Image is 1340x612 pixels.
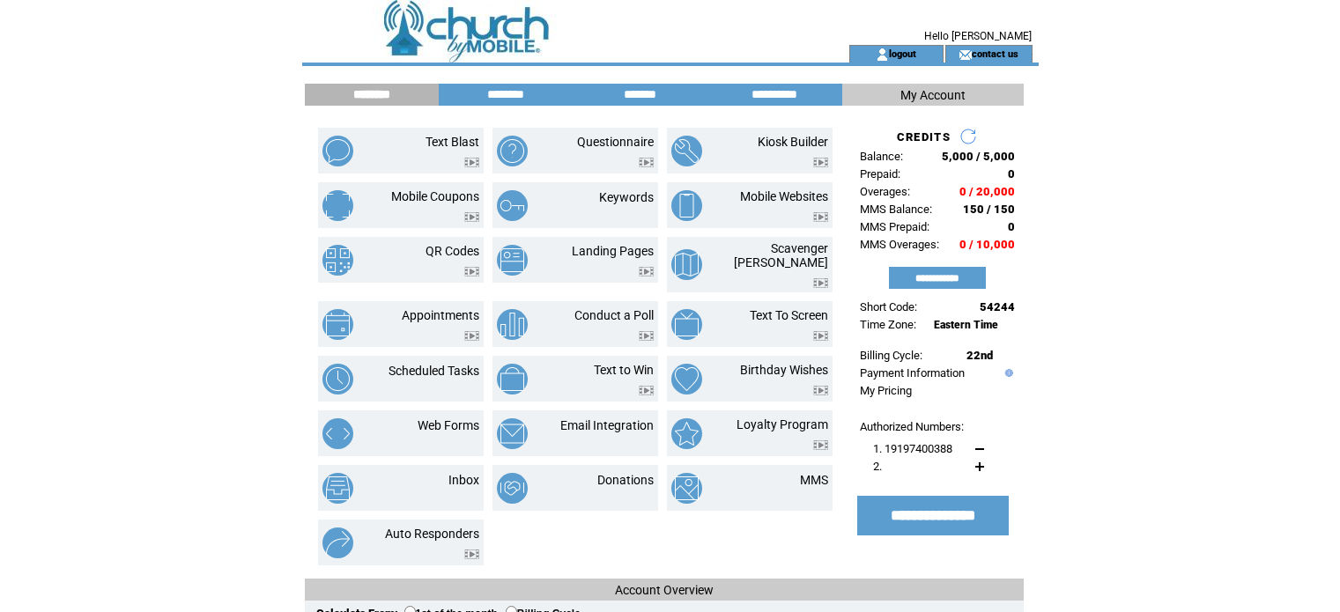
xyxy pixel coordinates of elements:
img: video.png [464,212,479,222]
span: Billing Cycle: [860,349,922,362]
img: video.png [464,158,479,167]
img: birthday-wishes.png [671,364,702,394]
span: 0 / 20,000 [959,185,1015,198]
a: QR Codes [426,244,479,258]
img: contact_us_icon.gif [959,48,972,62]
a: Email Integration [560,418,654,432]
img: scavenger-hunt.png [671,249,702,280]
a: Text to Win [594,363,654,377]
span: My Account [900,88,966,102]
span: Overages: [860,185,910,198]
img: kiosk-builder.png [671,136,702,166]
img: mobile-coupons.png [322,190,353,221]
a: Keywords [599,190,654,204]
a: My Pricing [860,384,912,397]
a: Appointments [402,308,479,322]
a: Loyalty Program [737,417,828,431]
span: Balance: [860,150,903,163]
a: Landing Pages [572,244,654,258]
span: 150 / 150 [963,203,1015,216]
a: logout [889,48,916,59]
img: text-to-win.png [497,364,528,394]
img: appointments.png [322,309,353,340]
img: video.png [639,267,654,277]
a: Donations [597,473,654,487]
a: Kiosk Builder [758,135,828,149]
a: Text To Screen [750,308,828,322]
span: 0 [1008,220,1015,233]
img: inbox.png [322,473,353,504]
img: video.png [464,549,479,559]
a: Mobile Websites [740,189,828,203]
img: video.png [813,278,828,288]
img: conduct-a-poll.png [497,309,528,340]
span: CREDITS [897,130,951,144]
span: MMS Prepaid: [860,220,929,233]
span: 22nd [966,349,993,362]
img: scheduled-tasks.png [322,364,353,394]
span: 1. 19197400388 [873,442,952,455]
a: contact us [972,48,1018,59]
a: Conduct a Poll [574,308,654,322]
img: video.png [813,386,828,395]
img: help.gif [1001,369,1013,377]
span: Authorized Numbers: [860,420,964,433]
img: email-integration.png [497,418,528,449]
img: video.png [639,386,654,395]
img: video.png [464,331,479,341]
img: donations.png [497,473,528,504]
img: account_icon.gif [876,48,889,62]
img: text-to-screen.png [671,309,702,340]
img: keywords.png [497,190,528,221]
a: Text Blast [426,135,479,149]
span: Eastern Time [934,319,998,331]
a: Inbox [448,473,479,487]
img: auto-responders.png [322,527,353,558]
span: 54244 [980,300,1015,313]
span: Prepaid: [860,167,900,181]
img: mobile-websites.png [671,190,702,221]
span: Time Zone: [860,318,916,331]
img: landing-pages.png [497,245,528,276]
img: loyalty-program.png [671,418,702,449]
span: MMS Overages: [860,238,939,251]
img: video.png [639,158,654,167]
img: web-forms.png [322,418,353,449]
a: Birthday Wishes [740,363,828,377]
a: Mobile Coupons [391,189,479,203]
img: qr-codes.png [322,245,353,276]
a: Payment Information [860,366,965,380]
a: Auto Responders [385,527,479,541]
img: video.png [813,331,828,341]
a: MMS [800,473,828,487]
a: Scheduled Tasks [389,364,479,378]
img: video.png [639,331,654,341]
a: Scavenger [PERSON_NAME] [734,241,828,269]
img: questionnaire.png [497,136,528,166]
img: video.png [813,212,828,222]
img: video.png [464,267,479,277]
span: Short Code: [860,300,917,313]
img: text-blast.png [322,136,353,166]
span: Hello [PERSON_NAME] [924,30,1032,42]
span: 5,000 / 5,000 [942,150,1015,163]
span: Account Overview [615,583,714,597]
span: 0 / 10,000 [959,238,1015,251]
span: 0 [1008,167,1015,181]
img: video.png [813,440,828,450]
a: Questionnaire [577,135,654,149]
img: video.png [813,158,828,167]
img: mms.png [671,473,702,504]
span: 2. [873,460,882,473]
span: MMS Balance: [860,203,932,216]
a: Web Forms [418,418,479,432]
